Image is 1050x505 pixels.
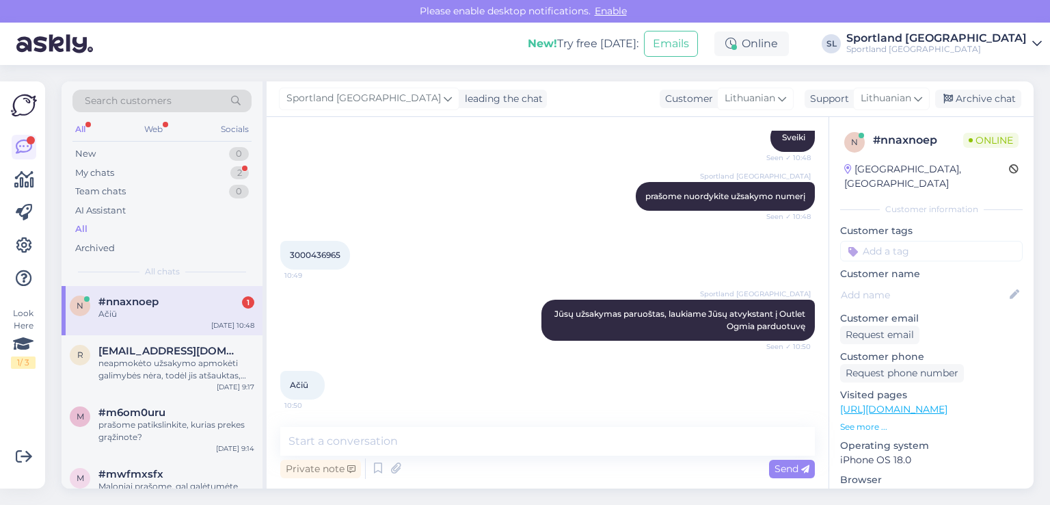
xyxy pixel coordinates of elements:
span: Search customers [85,94,172,108]
span: Online [963,133,1019,148]
span: n [77,300,83,311]
p: See more ... [840,421,1023,433]
div: Support [805,92,849,106]
div: # nnaxnoep [873,132,963,148]
span: Jūsų užsakymas paruoštas, laukiame Jūsų atvykstant į Outlet Ogmia parduotuvę [554,309,807,331]
span: Lithuanian [861,91,911,106]
span: ritasimk@gmail.com [98,345,241,357]
span: #mwfmxsfx [98,468,163,480]
span: m [77,411,84,422]
span: Sportland [GEOGRAPHIC_DATA] [700,289,811,299]
span: #m6om0uru [98,406,165,419]
div: neapmokėto užsakymo apmokėti galimybės nėra, todėl jis atšauktas, galite atlikti naują užsakymą [98,357,254,382]
div: AI Assistant [75,204,126,218]
div: Socials [218,120,252,138]
div: Look Here [11,307,36,369]
p: Browser [840,473,1023,487]
div: [GEOGRAPHIC_DATA], [GEOGRAPHIC_DATA] [844,162,1009,191]
div: All [72,120,88,138]
div: 1 [242,296,254,309]
p: Safari 18.0 [840,487,1023,502]
div: 2 [230,166,249,180]
div: Sportland [GEOGRAPHIC_DATA] [846,33,1027,44]
div: Sportland [GEOGRAPHIC_DATA] [846,44,1027,55]
div: Maloniai prašome, gal galėtumėte patikslinti kurioje fizinėje Sportland parduotuvėje apsipirkinėj... [98,480,254,505]
input: Add a tag [840,241,1023,261]
div: [DATE] 9:17 [217,382,254,392]
p: Customer name [840,267,1023,281]
a: Sportland [GEOGRAPHIC_DATA]Sportland [GEOGRAPHIC_DATA] [846,33,1042,55]
div: Ačiū [98,308,254,320]
span: Enable [591,5,631,17]
span: r [77,350,83,360]
span: prašome nuordykite užsakymo numerį [645,191,805,201]
span: #nnaxnoep [98,296,159,308]
p: Customer email [840,311,1023,326]
div: 1 / 3 [11,357,36,369]
div: New [75,147,96,161]
span: Sportland [GEOGRAPHIC_DATA] [700,171,811,181]
input: Add name [841,287,1007,302]
div: Web [142,120,165,138]
div: leading the chat [459,92,543,106]
div: Archive chat [935,90,1021,108]
span: n [851,137,858,147]
p: Operating system [840,439,1023,453]
span: 10:49 [284,270,336,281]
img: Askly Logo [11,92,37,118]
div: Request email [840,326,919,344]
div: Online [714,31,789,56]
div: [DATE] 10:48 [211,320,254,331]
div: [DATE] 9:14 [216,443,254,454]
div: All [75,222,87,236]
p: Customer tags [840,224,1023,238]
span: 10:50 [284,400,336,411]
div: Try free [DATE]: [528,36,638,52]
div: SL [822,34,841,53]
p: Customer phone [840,350,1023,364]
button: Emails [644,31,698,57]
div: Archived [75,242,115,255]
span: Lithuanian [725,91,775,106]
div: Request phone number [840,364,964,383]
p: Visited pages [840,388,1023,402]
div: 0 [229,185,249,198]
div: Customer information [840,203,1023,216]
div: prašome patikslinkite, kurias prekes grąžinote? [98,419,254,443]
span: All chats [145,266,180,278]
div: Customer [660,92,713,106]
span: Seen ✓ 10:48 [759,153,811,163]
div: My chats [75,166,114,180]
div: 0 [229,147,249,161]
span: Send [775,463,809,475]
span: Seen ✓ 10:50 [759,341,811,352]
div: Team chats [75,185,126,198]
a: [URL][DOMAIN_NAME] [840,403,947,415]
span: Ačiū [290,380,308,390]
span: Sportland [GEOGRAPHIC_DATA] [286,91,441,106]
span: 3000436965 [290,250,340,260]
div: Private note [280,460,361,478]
p: iPhone OS 18.0 [840,453,1023,467]
span: Seen ✓ 10:48 [759,211,811,222]
span: m [77,473,84,483]
b: New! [528,37,557,50]
span: Sveiki [782,132,805,142]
